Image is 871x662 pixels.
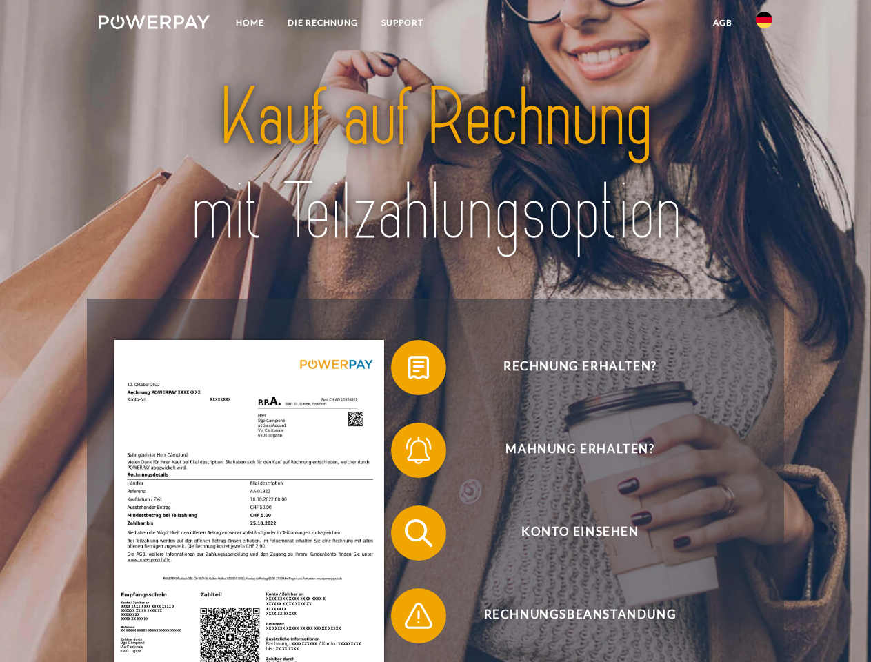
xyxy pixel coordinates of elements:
img: logo-powerpay-white.svg [99,15,210,29]
span: Rechnungsbeanstandung [411,588,749,643]
span: Rechnung erhalten? [411,340,749,395]
a: DIE RECHNUNG [276,10,370,35]
button: Konto einsehen [391,505,750,561]
img: de [756,12,772,28]
img: qb_bill.svg [401,350,436,385]
a: agb [701,10,744,35]
img: qb_search.svg [401,516,436,550]
span: Konto einsehen [411,505,749,561]
span: Mahnung erhalten? [411,423,749,478]
button: Rechnung erhalten? [391,340,750,395]
button: Mahnung erhalten? [391,423,750,478]
a: SUPPORT [370,10,435,35]
img: qb_warning.svg [401,599,436,633]
button: Rechnungsbeanstandung [391,588,750,643]
a: Home [224,10,276,35]
img: qb_bell.svg [401,433,436,468]
img: title-powerpay_de.svg [132,66,739,264]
